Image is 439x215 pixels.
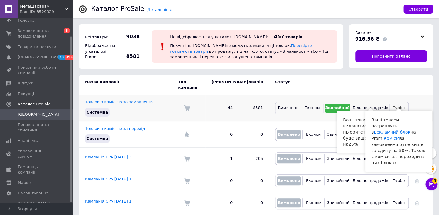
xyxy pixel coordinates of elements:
[277,156,300,161] span: Вимкнено
[306,178,321,183] span: Економ
[239,148,269,170] td: 205
[365,111,432,172] div: Ваші товари потраплять в на Prom. за замовлення буде вище за єдину на 50%. Також є комісія за пер...
[18,122,56,133] span: Поповнення та списання
[170,43,312,53] a: Перевірте готовність товарів
[85,100,154,104] a: Товари з комісією за замовлення
[205,148,239,170] td: 1
[285,35,302,39] span: товарів
[18,101,50,107] span: Каталог ProSale
[327,132,349,137] span: Звичайний
[184,131,190,137] img: Комісія за перехід
[18,28,56,39] span: Замовлення та повідомлення
[158,42,167,51] img: :exclamation:
[178,75,205,95] td: Тип кампанії
[390,198,407,207] button: Турбо
[85,199,131,203] a: Кампанія CPA [DATE] 1
[326,154,350,163] button: Звичайний
[277,154,301,163] button: Вимкнено
[353,104,387,113] button: Більше продажів
[325,104,350,113] button: Звичайний
[239,170,269,192] td: 0
[303,104,321,113] button: Економ
[64,28,70,33] span: 3
[184,156,190,162] img: Комісія за замовлення
[352,105,388,110] span: Більше продажів
[353,176,387,185] button: Більше продажів
[353,198,387,207] button: Більше продажів
[277,178,300,183] span: Вимкнено
[326,176,350,185] button: Звичайний
[432,178,437,184] span: 5
[304,198,323,207] button: Економ
[18,18,35,23] span: Головна
[327,178,349,183] span: Звичайний
[305,105,320,110] span: Економ
[20,9,73,15] div: Ваш ID: 3529929
[18,44,56,50] span: Товари та послуги
[403,5,433,14] button: Створити
[239,192,269,214] td: 0
[327,200,349,205] span: Звичайний
[393,200,405,205] span: Турбо
[18,81,33,86] span: Відгуки
[20,4,65,9] span: МегаШарарам
[18,138,39,143] span: Аналітика
[327,156,349,161] span: Звичайний
[205,75,239,95] td: [PERSON_NAME]
[18,55,63,60] span: [DEMOGRAPHIC_DATA]
[355,36,380,42] span: 916.56 ₴
[83,41,117,61] div: Відображається у каталозі Prom:
[277,176,301,185] button: Вимкнено
[306,200,321,205] span: Економ
[58,55,65,60] span: 33
[306,132,321,137] span: Економ
[184,200,190,206] img: Комісія за замовлення
[325,105,350,110] span: Звичайний
[391,104,407,113] button: Турбо
[18,65,56,76] span: Показники роботи компанії
[184,105,190,111] img: Комісія за замовлення
[352,156,388,161] span: Більше продажів
[18,164,56,175] span: Гаманець компанії
[355,31,371,35] span: Баланс:
[337,111,404,153] div: Ваші товари будуть видаватись на Prom в пріоритеті, а комісія буде вище за єдину на 25 %
[18,148,56,159] span: Управління сайтом
[18,91,34,97] span: Покупці
[184,178,190,184] img: Комісія за замовлення
[278,105,298,110] span: Вимкнено
[170,35,268,39] div: Не відображається у каталозі [DOMAIN_NAME]:
[393,105,405,110] span: Турбо
[85,155,131,159] a: Кампанія CPA [DATE] 3
[352,200,388,205] span: Більше продажів
[393,178,405,183] span: Турбо
[352,178,388,183] span: Більше продажів
[239,121,269,147] td: 0
[277,132,300,137] span: Вимкнено
[415,200,419,205] a: Видалити
[85,126,145,131] a: Товари з комісією за перехід
[91,6,144,12] div: Каталог ProSale
[383,136,400,141] a: Комісія
[18,190,49,196] span: Налаштування
[205,170,239,192] td: 0
[408,7,428,12] span: Створити
[415,178,419,183] a: Видалити
[277,104,299,113] button: Вимкнено
[85,177,131,181] a: Кампанія CPA [DATE] 1
[239,95,269,121] td: 8581
[18,112,59,117] span: [GEOGRAPHIC_DATA]
[304,154,323,163] button: Економ
[274,34,284,39] span: 457
[83,33,117,41] div: Всі товари:
[65,55,75,60] span: 99+
[304,176,323,185] button: Економ
[277,130,301,139] button: Вимкнено
[372,54,410,59] span: Поповнити баланс
[118,53,140,60] span: 8581
[306,156,321,161] span: Економ
[353,154,387,163] button: Більше продажів
[425,178,437,190] button: Чат з покупцем5
[277,200,300,205] span: Вимкнено
[239,75,269,95] td: Товарів
[87,110,108,114] span: Системна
